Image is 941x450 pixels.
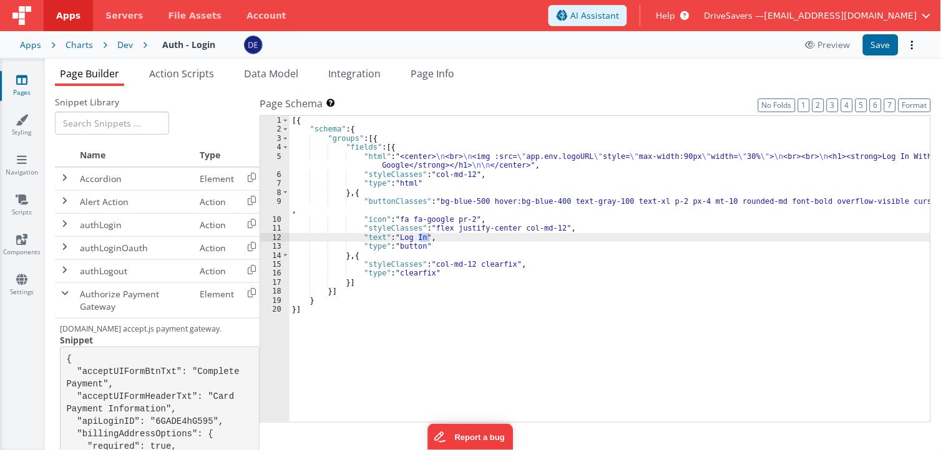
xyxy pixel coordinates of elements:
button: 6 [870,98,882,112]
div: 7 [260,179,290,188]
div: 3 [260,134,290,143]
div: 1 [260,116,290,125]
div: 15 [260,260,290,269]
button: No Folds [758,98,796,112]
iframe: Marker.io feedback button [428,424,514,450]
div: 2 [260,125,290,133]
div: 12 [260,233,290,242]
td: Action [195,259,239,282]
button: 1 [798,98,810,112]
h4: Auth - Login [162,40,215,49]
div: 11 [260,224,290,232]
div: 16 [260,269,290,277]
div: Apps [20,39,41,51]
div: 20 [260,305,290,314]
div: 13 [260,242,290,251]
strong: Snippet [60,334,93,346]
span: Snippet Library [55,96,119,108]
td: Element [195,282,239,318]
span: Servers [105,9,143,22]
td: authLogout [75,259,195,282]
span: Type [200,149,220,161]
td: Action [195,213,239,236]
button: 3 [827,98,839,112]
span: AI Assistant [570,9,619,22]
div: 5 [260,152,290,170]
span: [EMAIL_ADDRESS][DOMAIN_NAME] [764,9,917,22]
span: Page Builder [60,67,119,80]
span: File Assets [168,9,222,22]
button: Options [904,36,921,54]
div: 4 [260,143,290,151]
input: Search Snippets ... [55,112,169,135]
div: 10 [260,215,290,224]
div: 19 [260,296,290,305]
button: DriveSavers — [EMAIL_ADDRESS][DOMAIN_NAME] [704,9,931,22]
div: 17 [260,278,290,287]
span: Action Scripts [149,67,214,80]
span: DriveSavers — [704,9,764,22]
button: Save [863,34,899,55]
div: 14 [260,251,290,260]
span: Help [656,9,675,22]
td: Action [195,190,239,213]
span: Page Schema [260,96,323,111]
span: Name [80,149,105,161]
button: AI Assistant [549,5,627,26]
div: 8 [260,188,290,197]
button: 4 [841,98,853,112]
button: Preview [798,35,858,55]
span: Page Info [411,67,454,80]
p: [DOMAIN_NAME] accept.js payment gateway. [60,323,260,334]
button: 5 [856,98,867,112]
td: authLoginOauth [75,236,195,259]
td: Element [195,167,239,191]
div: Charts [66,39,93,51]
td: Action [195,236,239,259]
span: Data Model [244,67,298,80]
div: 9 [260,197,290,215]
span: Apps [56,9,80,22]
button: 2 [812,98,824,112]
div: 18 [260,287,290,295]
div: Dev [117,39,133,51]
td: Accordion [75,167,195,191]
td: authLogin [75,213,195,236]
td: Alert Action [75,190,195,213]
button: Format [899,98,931,112]
td: Authorize Payment Gateway [75,282,195,318]
button: 7 [884,98,896,112]
div: 6 [260,170,290,179]
span: Integration [328,67,381,80]
img: c1374c675423fc74691aaade354d0b4b [245,36,262,54]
